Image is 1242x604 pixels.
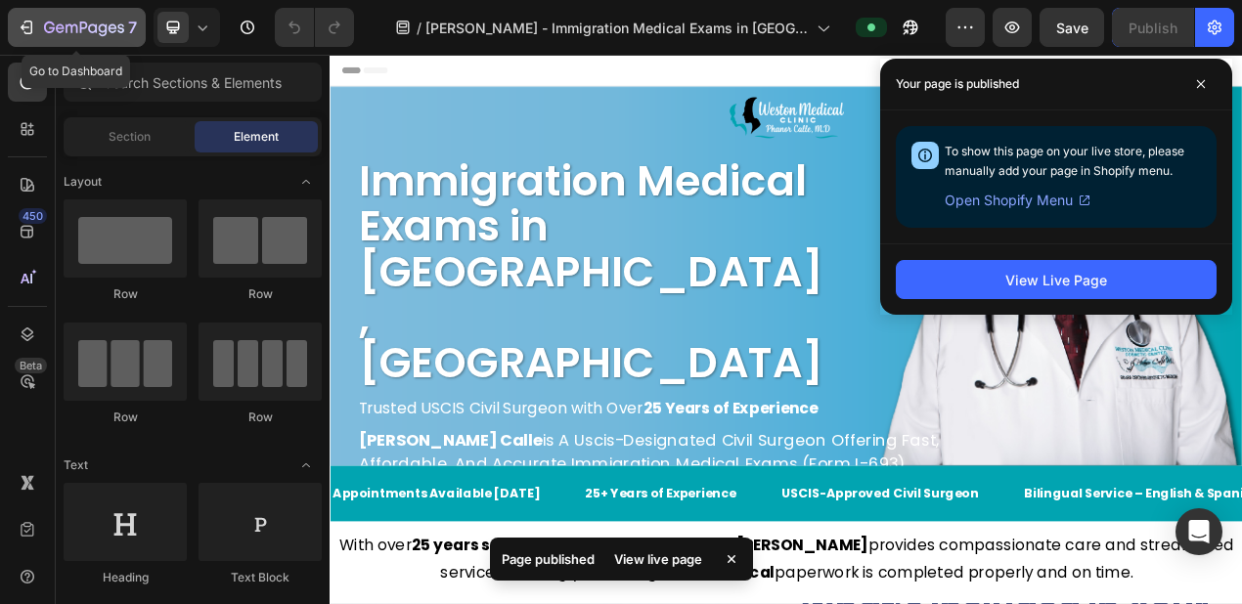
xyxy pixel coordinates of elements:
div: Row [64,409,187,426]
span: Section [109,128,151,146]
div: View Live Page [1005,270,1107,290]
button: 7 [8,8,146,47]
div: Row [199,409,322,426]
button: Publish [1112,8,1194,47]
span: is a uscis-designated civil surgeon offering fast, [36,481,782,509]
span: [PERSON_NAME] - Immigration Medical Exams in [GEOGRAPHIC_DATA] [425,18,809,38]
span: / [417,18,421,38]
h2: Immigration Medical Exams [34,131,639,428]
strong: Appointments Available [DATE] [3,552,269,575]
span: Text [64,456,88,474]
span: Save [1056,20,1088,36]
div: Undo/Redo [275,8,354,47]
div: Text Block [199,569,322,586]
strong: USCIS-Approved Civil Surgeon [580,552,833,575]
span: Layout [64,173,102,191]
span: affordable, and accurate immigration medical exams (form i-693) [36,511,738,539]
h2: Trusted USCIS Civil Surgeon with Over [34,440,639,469]
span: Element [234,128,279,146]
strong: 25+ Years of Experience [328,552,521,575]
div: View live page [602,545,714,573]
span: To show this page on your live store, please manually add your page in Shopify menu. [945,144,1184,178]
input: Search Sections & Elements [64,63,322,102]
iframe: Design area [330,55,1242,604]
img: gempages_575347405747127122-a95348cb-5bf1-4ec0-b5a3-5df4e893ab4c.png [513,55,660,108]
p: Your page is published [896,74,1019,94]
div: Beta [15,358,47,373]
strong: [PERSON_NAME] calle [36,481,273,509]
span: Open Shopify Menu [945,189,1073,212]
span: in [GEOGRAPHIC_DATA], [GEOGRAPHIC_DATA] [36,183,634,434]
div: Open Intercom Messenger [1175,508,1222,555]
p: 7 [128,16,137,39]
span: Toggle open [290,450,322,481]
p: Page published [502,549,595,569]
div: 450 [19,208,47,224]
span: Toggle open [290,166,322,197]
div: Publish [1129,18,1177,38]
button: Save [1040,8,1104,47]
div: Row [199,285,322,303]
div: Heading [64,569,187,586]
div: Row [64,285,187,303]
strong: 25 Years of Experience [402,441,627,468]
strong: Bilingual Service – English & Spanish [892,552,1194,575]
button: View Live Page [896,260,1217,299]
